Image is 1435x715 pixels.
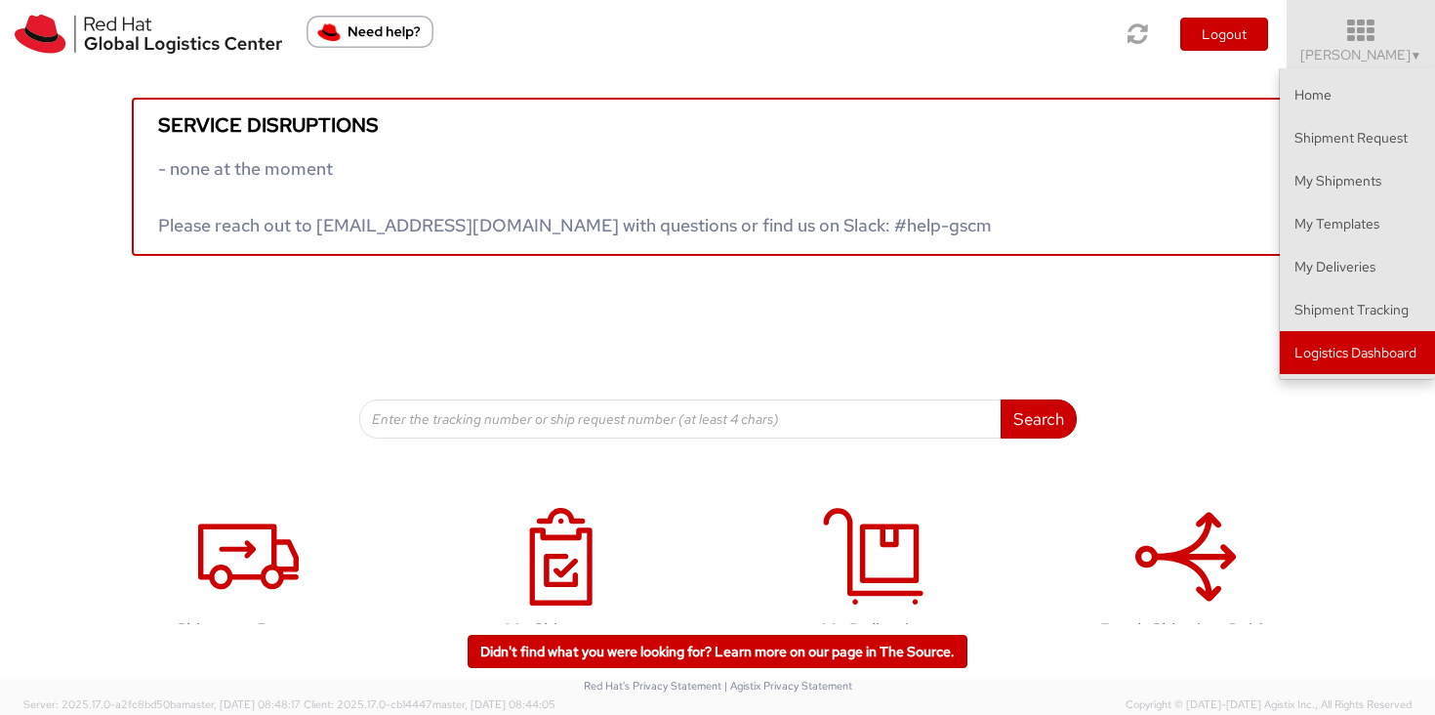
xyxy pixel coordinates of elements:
[1411,48,1422,63] span: ▼
[1280,245,1435,288] a: My Deliveries
[724,679,852,693] a: | Agistix Privacy Statement
[1001,400,1077,439] button: Search
[1180,18,1268,51] button: Logout
[432,697,555,711] span: master, [DATE] 08:44:05
[182,697,301,711] span: master, [DATE] 08:48:17
[468,635,967,668] a: Didn't find what you were looking for? Learn more on our page in The Source.
[158,114,1277,136] h5: Service disruptions
[15,15,282,54] img: rh-logistics-00dfa346123c4ec078e1.svg
[23,697,301,711] span: Server: 2025.17.0-a2fc8bd50ba
[123,620,375,640] h4: Shipment Request
[1280,288,1435,331] a: Shipment Tracking
[1280,73,1435,116] a: Home
[584,679,721,693] a: Red Hat's Privacy Statement
[748,620,1000,640] h4: My Deliveries
[304,697,555,711] span: Client: 2025.17.0-cb14447
[727,487,1020,670] a: My Deliveries
[1300,46,1422,63] span: [PERSON_NAME]
[1040,487,1332,670] a: Batch Shipping Guide
[1280,331,1435,374] a: Logistics Dashboard
[435,620,687,640] h4: My Shipments
[102,487,395,670] a: Shipment Request
[359,400,1002,439] input: Enter the tracking number or ship request number (at least 4 chars)
[158,157,992,236] span: - none at the moment Please reach out to [EMAIL_ADDRESS][DOMAIN_NAME] with questions or find us o...
[132,98,1303,256] a: Service disruptions - none at the moment Please reach out to [EMAIL_ADDRESS][DOMAIN_NAME] with qu...
[307,16,433,48] button: Need help?
[1060,620,1312,640] h4: Batch Shipping Guide
[1280,116,1435,159] a: Shipment Request
[1126,697,1412,713] span: Copyright © [DATE]-[DATE] Agistix Inc., All Rights Reserved
[415,487,708,670] a: My Shipments
[1280,159,1435,202] a: My Shipments
[1280,202,1435,245] a: My Templates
